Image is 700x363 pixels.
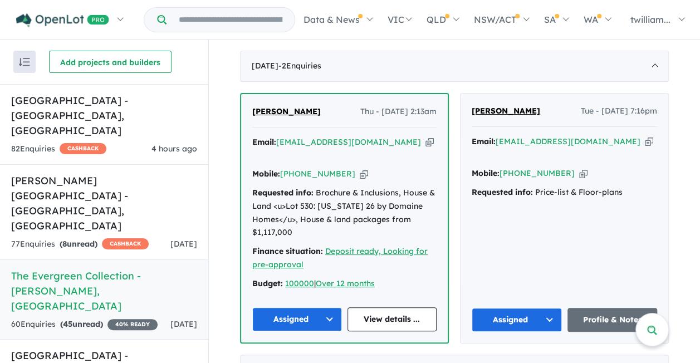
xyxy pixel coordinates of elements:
div: | [252,277,437,291]
span: CASHBACK [60,143,106,154]
span: 4 hours ago [151,144,197,154]
strong: Budget: [252,278,283,288]
strong: Requested info: [252,188,314,198]
input: Try estate name, suburb, builder or developer [169,8,292,32]
span: [PERSON_NAME] [472,106,540,116]
span: [DATE] [170,319,197,329]
button: Copy [360,168,368,180]
div: Price-list & Floor-plans [472,186,657,199]
span: CASHBACK [102,238,149,249]
strong: ( unread) [60,239,97,249]
strong: Requested info: [472,187,533,197]
h5: [PERSON_NAME][GEOGRAPHIC_DATA] - [GEOGRAPHIC_DATA] , [GEOGRAPHIC_DATA] [11,173,197,233]
span: Thu - [DATE] 2:13am [360,105,437,119]
span: [PERSON_NAME] [252,106,321,116]
a: Deposit ready, Looking for pre-approval [252,246,428,269]
button: Assigned [472,308,562,332]
button: Copy [579,168,588,179]
a: Profile & Notes [567,308,658,332]
a: [PHONE_NUMBER] [500,168,575,178]
button: Copy [425,136,434,148]
strong: Email: [472,136,496,146]
div: 60 Enquir ies [11,318,158,331]
div: [DATE] [240,51,669,82]
a: [PHONE_NUMBER] [280,169,355,179]
button: Copy [645,136,653,148]
a: Over 12 months [316,278,375,288]
div: 77 Enquir ies [11,238,149,251]
strong: Mobile: [472,168,500,178]
h5: The Evergreen Collection - [PERSON_NAME] , [GEOGRAPHIC_DATA] [11,268,197,313]
span: - 2 Enquir ies [278,61,321,71]
span: 45 [63,319,72,329]
div: Brochure & Inclusions, House & Land <u>Lot 530: [US_STATE] 26 by Domaine Homes</u>, House & land ... [252,187,437,239]
a: [PERSON_NAME] [252,105,321,119]
h5: [GEOGRAPHIC_DATA] - [GEOGRAPHIC_DATA] , [GEOGRAPHIC_DATA] [11,93,197,138]
span: [DATE] [170,239,197,249]
span: twilliam... [630,14,670,25]
img: sort.svg [19,58,30,66]
strong: Finance situation: [252,246,323,256]
a: 100000 [285,278,314,288]
button: Add projects and builders [49,51,172,73]
button: Assigned [252,307,342,331]
div: 82 Enquir ies [11,143,106,156]
strong: Email: [252,137,276,147]
a: [PERSON_NAME] [472,105,540,118]
strong: ( unread) [60,319,103,329]
span: 40 % READY [107,319,158,330]
a: [EMAIL_ADDRESS][DOMAIN_NAME] [496,136,640,146]
span: 8 [62,239,67,249]
strong: Mobile: [252,169,280,179]
a: [EMAIL_ADDRESS][DOMAIN_NAME] [276,137,421,147]
img: Openlot PRO Logo White [16,13,109,27]
span: Tue - [DATE] 7:16pm [581,105,657,118]
a: View details ... [347,307,437,331]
